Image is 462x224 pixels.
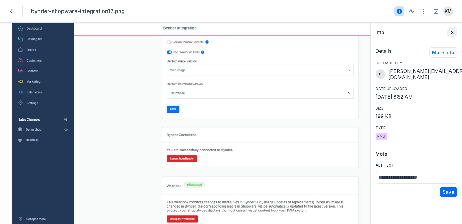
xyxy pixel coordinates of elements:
[376,162,457,171] label: Alt text
[376,133,387,140] span: png
[431,6,441,16] a: Setup guide
[419,6,429,16] button: Open file actions
[394,6,404,16] button: Hide file details
[445,8,452,14] span: KM
[376,29,447,36] h2: Info
[376,105,457,119] div: 199 KB
[429,47,457,58] button: More info
[443,6,453,16] summary: View profile menu
[376,85,457,92] h4: Date Uploaded
[376,85,457,100] div: [DATE] 8:52 AM
[376,47,391,55] h2: Details
[376,150,457,157] div: Meta
[440,187,457,197] button: Save
[6,6,16,16] a: Back
[31,8,125,14] p: bynder-shopware-integration12.png
[376,60,457,67] h4: Uploaded by
[376,69,385,79] span: D
[376,124,457,132] h4: Type
[376,105,457,112] h4: Size
[407,6,416,16] button: Show file activity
